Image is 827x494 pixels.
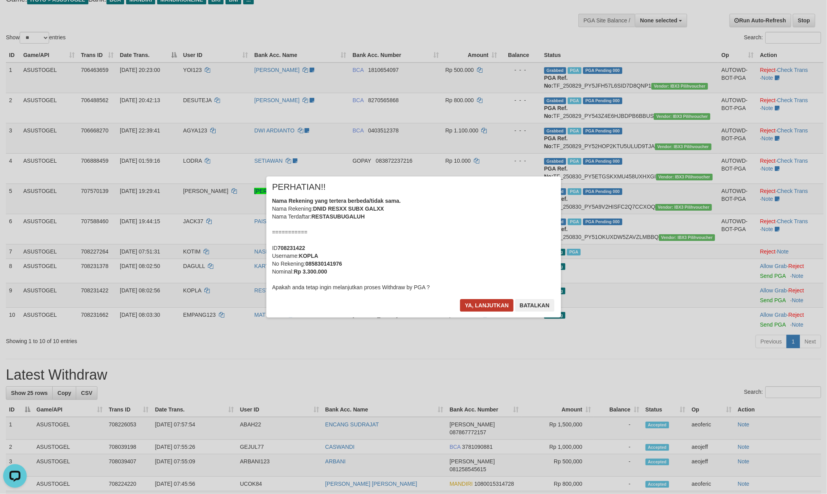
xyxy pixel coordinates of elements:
b: Nama Rekening yang tertera berbeda/tidak sama. [272,198,401,204]
b: RESTASUBUGALUH [312,213,365,220]
b: DNID RESXX SUBX GALXX [313,206,384,212]
button: Batalkan [515,299,554,312]
b: 708231422 [278,245,305,251]
b: Rp 3.300.000 [294,268,327,275]
button: Open LiveChat chat widget [3,3,27,27]
div: Nama Rekening: Nama Terdaftar: =========== ID Username: No Rekening: Nominal: Apakah anda tetap i... [272,197,555,291]
button: Ya, lanjutkan [460,299,513,312]
b: KOPLA [299,253,318,259]
span: PERHATIAN!! [272,183,326,191]
b: 085830141976 [305,261,342,267]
